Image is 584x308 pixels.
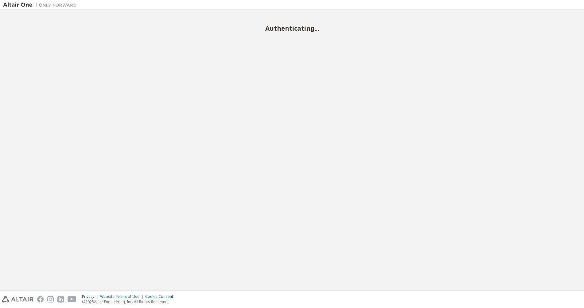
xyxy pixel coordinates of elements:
img: facebook.svg [37,296,44,302]
img: instagram.svg [47,296,54,302]
div: Privacy [82,294,100,299]
div: Cookie Consent [145,294,177,299]
p: © 2025 Altair Engineering, Inc. All Rights Reserved. [82,299,177,304]
div: Website Terms of Use [100,294,145,299]
h2: Authenticating... [3,24,581,32]
img: Altair One [3,2,80,8]
img: altair_logo.svg [2,296,33,302]
img: youtube.svg [68,296,76,302]
img: linkedin.svg [57,296,64,302]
